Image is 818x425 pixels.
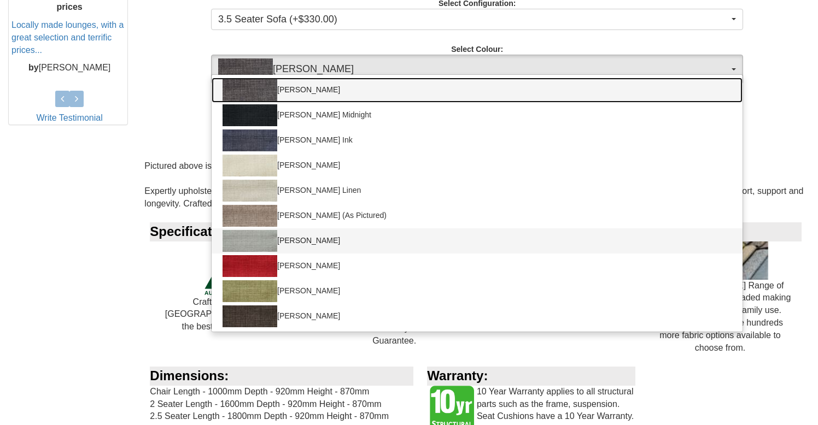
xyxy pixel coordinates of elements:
[223,104,277,126] img: Morgan Midnight
[218,58,729,80] span: [PERSON_NAME]
[212,153,743,178] a: [PERSON_NAME]
[11,20,124,55] a: Locally made lounges, with a great selection and terrific prices...
[150,367,413,385] div: Dimensions:
[451,45,503,54] strong: Select Colour:
[427,367,635,385] div: Warranty:
[211,9,743,31] button: 3.5 Seater Sofa (+$330.00)
[212,279,743,304] a: [PERSON_NAME]
[223,255,277,277] img: Morgan Poppy
[218,13,729,27] span: 3.5 Seater Sofa (+$330.00)
[204,241,259,296] img: Australian Made
[223,155,277,176] img: Morgan Sand
[223,205,277,227] img: Morgan Taupe (As Pictured)
[223,230,277,252] img: Morgan Stone
[212,178,743,203] a: [PERSON_NAME] Linen
[212,78,743,103] a: [PERSON_NAME]
[212,103,743,128] a: [PERSON_NAME] Midnight
[223,129,277,151] img: Morgan Ink
[223,280,277,302] img: Morgan Khaki
[223,79,277,101] img: Morgan Slate
[11,62,127,75] p: [PERSON_NAME]
[212,253,743,279] a: [PERSON_NAME]
[150,222,802,241] div: Specifications
[28,63,39,73] b: by
[211,55,743,84] button: Morgan Slate[PERSON_NAME]
[212,228,743,253] a: [PERSON_NAME]
[212,128,743,153] a: [PERSON_NAME] Ink
[212,304,743,329] a: [PERSON_NAME]
[212,203,743,228] a: [PERSON_NAME] (As Pictured)
[150,241,313,346] div: Crafted right here in [GEOGRAPHIC_DATA] using only the best quality materials.
[218,58,273,80] img: Morgan Slate
[223,180,277,202] img: Morgan Linen
[223,305,277,327] img: Morgan Bison
[37,113,103,122] a: Write Testimonial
